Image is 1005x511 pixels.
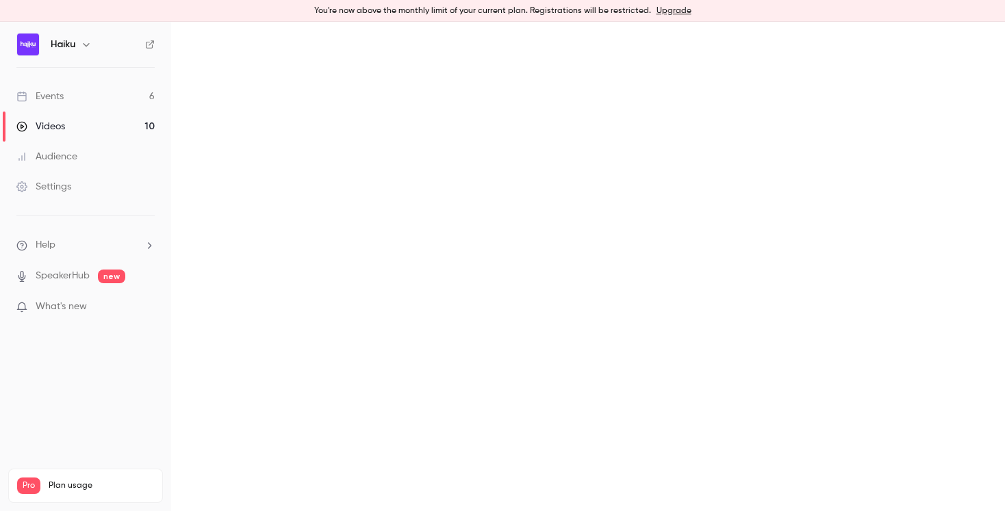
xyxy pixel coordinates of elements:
[49,480,154,491] span: Plan usage
[17,34,39,55] img: Haiku
[16,150,77,163] div: Audience
[17,477,40,494] span: Pro
[16,238,155,252] li: help-dropdown-opener
[16,180,71,194] div: Settings
[36,269,90,283] a: SpeakerHub
[36,300,87,314] span: What's new
[657,5,691,16] a: Upgrade
[16,90,64,103] div: Events
[138,301,155,313] iframe: Noticeable Trigger
[16,120,65,133] div: Videos
[51,38,75,51] h6: Haiku
[36,238,55,252] span: Help
[98,270,125,283] span: new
